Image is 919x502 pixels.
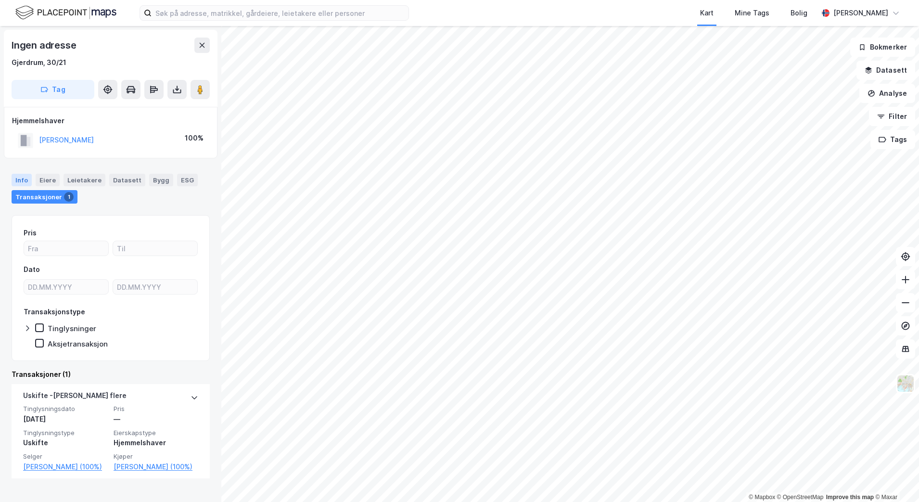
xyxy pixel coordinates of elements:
span: Tinglysningsdato [23,405,108,413]
div: Transaksjoner [12,190,77,204]
iframe: Chat Widget [871,456,919,502]
input: Til [113,241,197,256]
a: [PERSON_NAME] (100%) [23,461,108,473]
div: Transaksjonstype [24,306,85,318]
button: Bokmerker [850,38,915,57]
div: — [114,413,198,425]
img: Z [896,374,915,393]
input: DD.MM.YYYY [24,280,108,294]
span: Eierskapstype [114,429,198,437]
a: Mapbox [749,494,775,501]
button: Tag [12,80,94,99]
div: 1 [64,192,74,202]
div: ESG [177,174,198,186]
button: Filter [869,107,915,126]
div: Hjemmelshaver [114,437,198,449]
div: Mine Tags [735,7,769,19]
button: Analyse [859,84,915,103]
span: Tinglysningstype [23,429,108,437]
div: Tinglysninger [48,324,96,333]
div: Pris [24,227,37,239]
div: Aksjetransaksjon [48,339,108,348]
input: Fra [24,241,108,256]
div: Bygg [149,174,173,186]
div: Datasett [109,174,145,186]
div: Bolig [791,7,807,19]
div: Eiere [36,174,60,186]
div: Leietakere [64,174,105,186]
div: Hjemmelshaver [12,115,209,127]
div: [DATE] [23,413,108,425]
span: Kjøper [114,452,198,461]
div: Gjerdrum, 30/21 [12,57,66,68]
div: Dato [24,264,40,275]
div: Kart [700,7,714,19]
img: logo.f888ab2527a4732fd821a326f86c7f29.svg [15,4,116,21]
input: DD.MM.YYYY [113,280,197,294]
div: 100% [185,132,204,144]
span: Selger [23,452,108,461]
span: Pris [114,405,198,413]
div: [PERSON_NAME] [833,7,888,19]
button: Datasett [856,61,915,80]
div: Ingen adresse [12,38,78,53]
a: OpenStreetMap [777,494,824,501]
div: Info [12,174,32,186]
div: Kontrollprogram for chat [871,456,919,502]
div: Uskifte [23,437,108,449]
button: Tags [870,130,915,149]
div: Transaksjoner (1) [12,369,210,380]
a: Improve this map [826,494,874,501]
a: [PERSON_NAME] (100%) [114,461,198,473]
div: Uskifte - [PERSON_NAME] flere [23,390,127,405]
input: Søk på adresse, matrikkel, gårdeiere, leietakere eller personer [152,6,408,20]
